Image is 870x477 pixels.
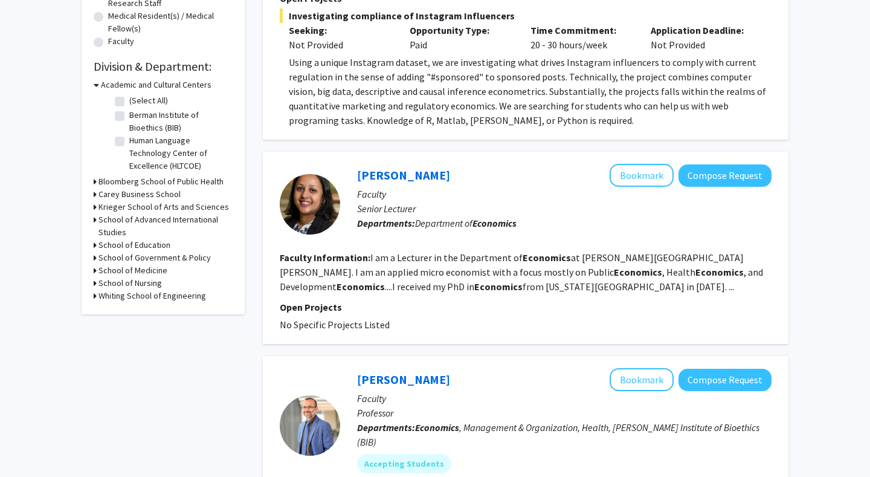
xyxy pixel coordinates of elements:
[357,372,450,387] a: [PERSON_NAME]
[337,281,385,293] b: Economics
[129,94,168,107] label: (Select All)
[357,421,415,433] b: Departments:
[98,277,162,290] h3: School of Nursing
[678,164,772,187] button: Compose Request to Sohani Fatehin
[651,23,753,37] p: Application Deadline:
[129,109,230,134] label: Berman Institute of Bioethics (BIB)
[9,423,51,468] iframe: Chat
[523,251,571,264] b: Economics
[289,37,391,52] div: Not Provided
[357,167,450,183] a: [PERSON_NAME]
[357,421,759,448] span: , Management & Organization, Health, [PERSON_NAME] Institute of Bioethics (BIB)
[415,421,459,433] b: Economics
[280,251,370,264] b: Faculty Information:
[129,134,230,172] label: Human Language Technology Center of Excellence (HLTCOE)
[108,35,134,48] label: Faculty
[108,10,233,35] label: Medical Resident(s) / Medical Fellow(s)
[410,23,512,37] p: Opportunity Type:
[98,213,233,239] h3: School of Advanced International Studies
[98,251,211,264] h3: School of Government & Policy
[357,454,451,473] mat-chip: Accepting Students
[98,290,206,302] h3: Whiting School of Engineering
[280,251,763,293] fg-read-more: I am a Lecturer in the Department of at [PERSON_NAME][GEOGRAPHIC_DATA][PERSON_NAME]. I am an appl...
[98,201,229,213] h3: Krieger School of Arts and Sciences
[98,239,170,251] h3: School of Education
[289,23,391,37] p: Seeking:
[101,79,211,91] h3: Academic and Cultural Centers
[94,59,233,74] h2: Division & Department:
[357,187,772,201] p: Faculty
[98,175,224,188] h3: Bloomberg School of Public Health
[642,23,762,52] div: Not Provided
[530,23,633,37] p: Time Commitment:
[610,164,674,187] button: Add Sohani Fatehin to Bookmarks
[280,8,772,23] span: Investigating compliance of Instagram Influencers
[98,264,167,277] h3: School of Medicine
[357,217,415,229] b: Departments:
[472,217,517,229] b: Economics
[695,266,744,278] b: Economics
[678,369,772,391] button: Compose Request to Mario Macis
[401,23,521,52] div: Paid
[357,406,772,420] p: Professor
[280,300,772,314] p: Open Projects
[98,188,181,201] h3: Carey Business School
[415,217,517,229] span: Department of
[280,319,390,331] span: No Specific Projects Listed
[289,55,772,128] div: Using a unique Instagram dataset, we are investigating what drives Instagram influencers to compl...
[474,281,523,293] b: Economics
[357,201,772,216] p: Senior Lecturer
[521,23,642,52] div: 20 - 30 hours/week
[357,391,772,406] p: Faculty
[610,368,674,391] button: Add Mario Macis to Bookmarks
[614,266,662,278] b: Economics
